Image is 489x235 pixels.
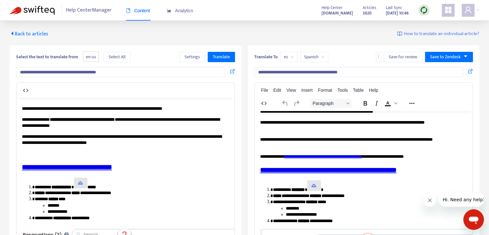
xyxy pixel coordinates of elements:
span: Settings [185,53,200,61]
span: Format [318,88,332,93]
iframe: Mensaje de la compañía [439,193,484,207]
span: Edit [273,88,281,93]
button: Undo [280,99,291,108]
img: Swifteq [10,6,55,15]
span: en-us [83,52,99,62]
span: book [126,8,131,13]
button: Save for review [384,52,422,62]
span: Select All [109,53,125,61]
span: more [376,54,381,59]
span: appstore [444,6,452,14]
span: caret-left [10,31,15,36]
strong: [DATE] 10:46 [386,10,409,17]
img: 27628629904283 [5,128,432,209]
span: Spanish [304,52,324,62]
a: How to translate an individual article? [397,30,479,38]
span: Table [353,88,364,93]
strong: 3620 [363,10,372,17]
b: Select the text to translate from [16,53,78,61]
span: Articles [363,4,376,11]
span: Help Center Manager [66,4,112,16]
strong: [DOMAIN_NAME] [321,10,353,17]
button: more [376,52,381,62]
span: Help Center [321,4,343,11]
span: caret-down [463,54,468,59]
button: Settings [179,52,205,62]
button: Bold [360,99,371,108]
span: area-chart [167,8,171,13]
iframe: Cerrar mensaje [423,194,436,207]
span: Analytics [167,8,193,13]
button: Select All [104,52,131,62]
button: Block Paragraph [310,99,352,108]
span: How to translate an individual article? [404,30,479,38]
iframe: Botón para iniciar la ventana de mensajería [463,209,484,230]
button: Reveal or hide additional toolbar items [406,99,417,108]
span: Back to articles [10,30,48,38]
span: es [284,52,294,62]
b: Translate To [254,53,278,61]
button: Save to Zendeskcaret-down [425,52,473,62]
span: user [464,6,472,14]
span: View [286,88,296,93]
span: Hi. Need any help? [4,5,46,10]
span: Save for review [389,53,417,61]
span: Save to Zendesk [430,53,461,61]
span: Tools [337,88,348,93]
img: sync.dc5367851b00ba804db3.png [420,6,428,14]
div: Text color Black [382,99,398,108]
a: [DOMAIN_NAME] [321,9,353,17]
span: Help [369,88,378,93]
span: Paragraph [312,101,344,106]
button: Italic [371,99,382,108]
span: Translate [213,53,230,61]
img: image-link [397,31,402,36]
span: Content [126,8,150,13]
button: Redo [291,99,302,108]
button: Translate [208,52,235,62]
span: File [261,88,268,93]
span: Insert [301,88,312,93]
span: Last Sync [386,4,402,11]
